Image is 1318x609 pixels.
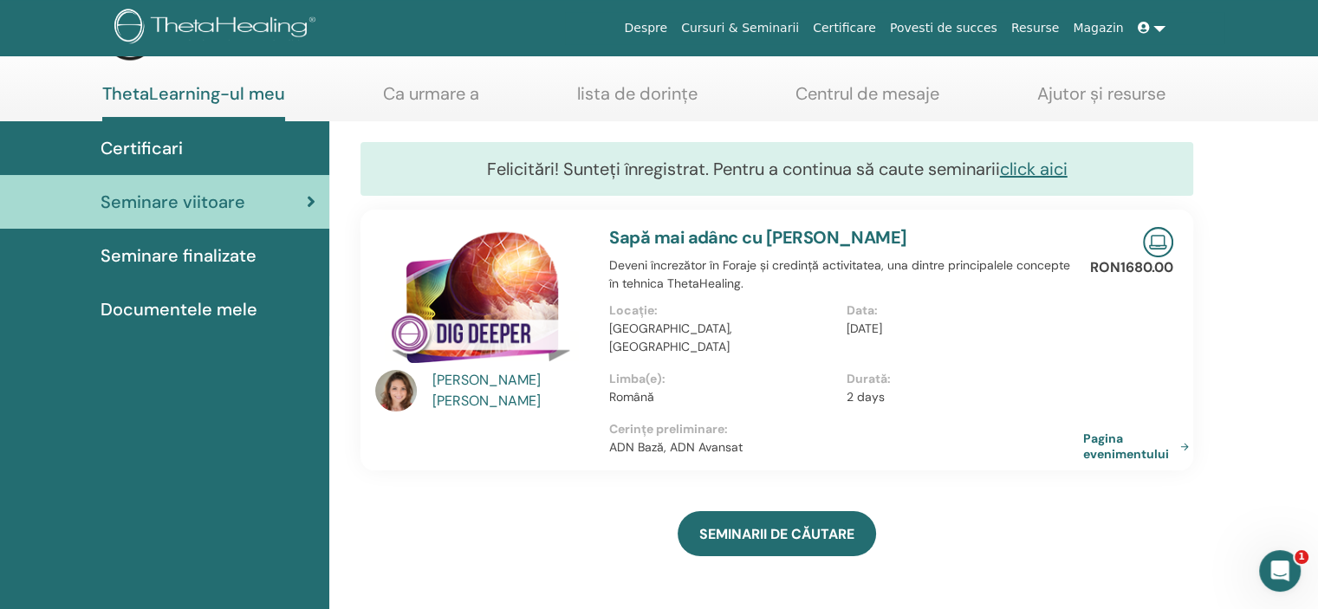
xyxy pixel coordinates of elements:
[609,320,835,356] p: [GEOGRAPHIC_DATA], [GEOGRAPHIC_DATA]
[699,525,854,543] span: SEMINARII DE CĂUTARE
[847,370,1073,388] p: Durată :
[1037,83,1165,117] a: Ajutor și resurse
[1259,550,1301,592] iframe: Intercom live chat
[609,420,1083,438] p: Cerințe preliminare :
[847,388,1073,406] p: 2 days
[617,12,674,44] a: Despre
[806,12,883,44] a: Certificare
[795,83,939,117] a: Centrul de mesaje
[609,370,835,388] p: Limba(e) :
[101,243,256,269] span: Seminare finalizate
[1295,550,1308,564] span: 1
[101,296,257,322] span: Documentele mele
[101,189,245,215] span: Seminare viitoare
[609,256,1083,293] p: Deveni încrezător în Foraje și credință activitatea, una dintre principalele concepte în tehnica ...
[609,301,835,320] p: Locație :
[432,370,593,411] a: [PERSON_NAME] [PERSON_NAME]
[577,83,698,117] a: lista de dorințe
[1004,12,1067,44] a: Resurse
[1000,158,1068,180] a: click aici
[1143,227,1173,257] img: Live Online Seminar
[101,135,183,161] span: Certificari
[102,83,285,121] a: ThetaLearning-ul meu
[375,227,588,375] img: Sapă mai adânc
[1066,12,1130,44] a: Magazin
[883,12,1004,44] a: Povesti de succes
[114,9,321,48] img: logo.png
[847,301,1073,320] p: Data :
[609,226,906,249] a: Sapă mai adânc cu [PERSON_NAME]
[847,320,1073,338] p: [DATE]
[383,83,479,117] a: Ca urmare a
[678,511,876,556] a: SEMINARII DE CĂUTARE
[609,438,1083,457] p: ADN Bază, ADN Avansat
[375,370,417,411] img: default.jpg
[360,142,1193,196] div: Felicitări! Sunteți înregistrat. Pentru a continua să caute seminarii
[609,388,835,406] p: Română
[1083,431,1196,462] a: Pagina evenimentului
[1090,257,1173,278] p: RON1680.00
[674,12,806,44] a: Cursuri & Seminarii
